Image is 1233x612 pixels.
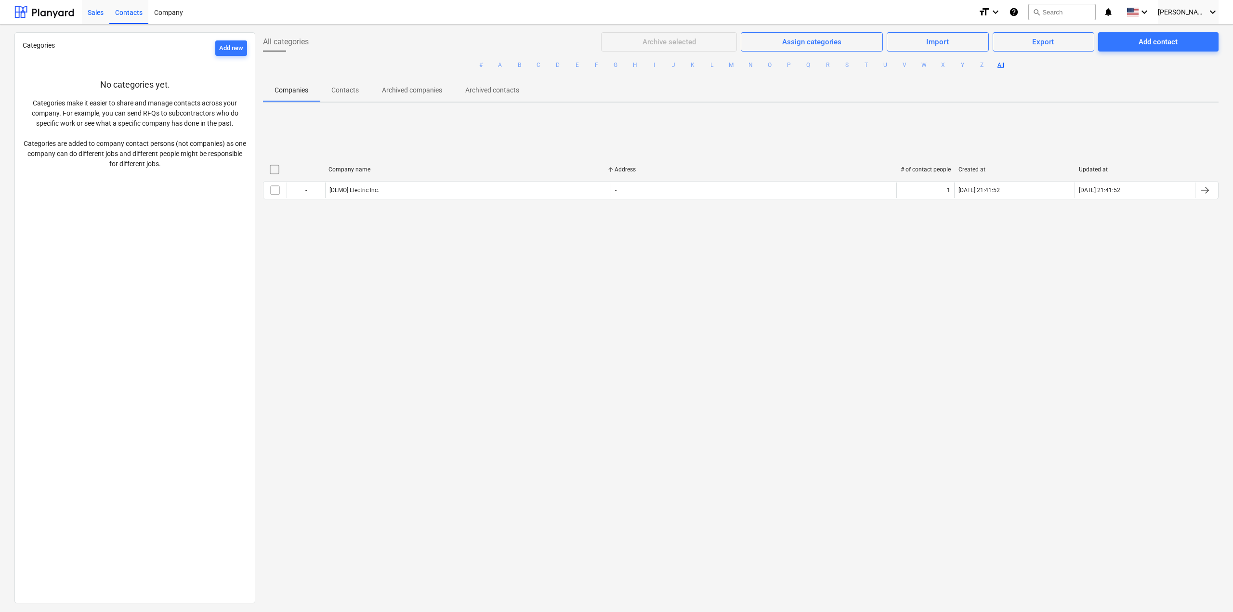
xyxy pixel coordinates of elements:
[552,59,564,71] button: D
[629,59,641,71] button: H
[926,36,949,48] div: Import
[382,85,442,95] p: Archived companies
[782,36,841,48] div: Assign categories
[1103,6,1113,18] i: notifications
[648,59,660,71] button: I
[615,187,616,194] div: -
[328,166,607,173] div: Company name
[899,59,910,71] button: V
[590,59,602,71] button: F
[957,59,968,71] button: Y
[23,98,247,169] p: Categories make it easier to share and manage contacts across your company. For example, you can ...
[494,59,506,71] button: A
[1028,4,1096,20] button: Search
[1033,8,1040,16] span: search
[706,59,718,71] button: L
[1032,36,1054,48] div: Export
[918,59,930,71] button: W
[802,59,814,71] button: Q
[23,41,55,49] span: Categories
[219,43,243,54] div: Add new
[615,166,893,173] div: Address
[687,59,698,71] button: K
[475,59,486,71] button: #
[668,59,679,71] button: J
[1098,32,1219,52] button: Add contact
[841,59,853,71] button: S
[958,166,1071,173] div: Created at
[937,59,949,71] button: X
[533,59,544,71] button: C
[1079,187,1120,194] div: [DATE] 21:41:52
[901,166,951,173] div: # of contact people
[879,59,891,71] button: U
[764,59,775,71] button: O
[1139,6,1150,18] i: keyboard_arrow_down
[1207,6,1219,18] i: keyboard_arrow_down
[23,79,247,91] p: No categories yet.
[976,59,987,71] button: Z
[745,59,756,71] button: N
[978,6,990,18] i: format_size
[958,187,1000,194] div: [DATE] 21:41:52
[1139,36,1178,48] div: Add contact
[725,59,737,71] button: M
[741,32,882,52] button: Assign categories
[947,187,950,194] div: 1
[331,85,359,95] p: Contacts
[465,85,519,95] p: Archived contacts
[860,59,872,71] button: T
[571,59,583,71] button: E
[263,36,309,48] span: All categories
[287,182,325,198] div: -
[275,85,308,95] p: Companies
[822,59,833,71] button: R
[990,6,1001,18] i: keyboard_arrow_down
[1158,8,1206,16] span: [PERSON_NAME]
[1009,6,1019,18] i: Knowledge base
[1079,166,1192,173] div: Updated at
[887,32,989,52] button: Import
[513,59,525,71] button: B
[329,187,379,194] div: [DEMO] Electric Inc.
[215,40,247,56] button: Add new
[995,59,1007,71] button: All
[610,59,621,71] button: G
[993,32,1094,52] button: Export
[783,59,795,71] button: P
